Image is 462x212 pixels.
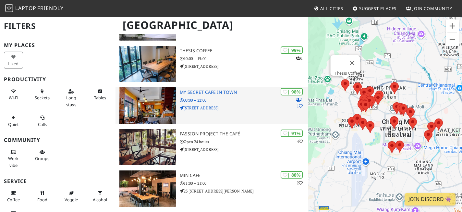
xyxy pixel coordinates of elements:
a: Passion Project the Café | 91% 4 Passion Project the Café Open 24 hours [STREET_ADDRESS] [115,129,308,165]
p: [STREET_ADDRESS] [180,63,308,69]
h1: [GEOGRAPHIC_DATA] [117,16,307,34]
span: Alcohol [93,197,107,203]
a: All Cities [311,3,346,14]
p: 11:00 – 21:00 [180,180,308,186]
span: Join Community [412,6,452,11]
div: | 91% [281,130,303,137]
a: Join Community [403,3,455,14]
button: Close [344,55,360,71]
span: Power sockets [35,95,50,101]
a: Min Cafe | 88% 2 Min Cafe 11:00 – 21:00 23 [STREET_ADDRESS][PERSON_NAME] [115,170,308,207]
a: Thesis Coffee | 99% 1 Thesis Coffee 10:00 – 19:00 [STREET_ADDRESS] [115,46,308,82]
button: Long stays [62,86,81,110]
p: 2 [297,180,303,186]
img: Thesis Coffee [119,46,176,82]
span: Coffee [7,197,20,203]
button: Veggie [62,188,81,205]
p: [STREET_ADDRESS] [180,105,308,111]
p: [STREET_ADDRESS] [180,146,308,153]
h3: Service [4,178,112,184]
h3: My Secret Cafe In Town [180,90,308,95]
h3: Min Cafe [180,173,308,178]
a: Thesis Coffee [334,71,360,76]
p: 1 [296,55,303,61]
img: My Secret Cafe In Town [119,87,176,124]
button: Groups [33,147,52,164]
a: LaptopFriendly LaptopFriendly [5,3,64,14]
button: Alcohol [91,188,110,205]
span: Work-friendly tables [94,95,106,101]
h3: Community [4,137,112,143]
h3: My Places [4,42,112,48]
button: Tables [91,86,110,103]
span: Laptop [15,5,36,12]
h3: Passion Project the Café [180,131,308,137]
button: Quiet [4,112,23,130]
a: Suggest Places [350,3,399,14]
button: Sockets [33,86,52,103]
p: Open 24 hours [180,139,308,145]
div: | 88% [281,171,303,179]
p: 23 [STREET_ADDRESS][PERSON_NAME] [180,188,308,194]
img: LaptopFriendly [5,4,13,12]
button: Wi-Fi [4,86,23,103]
span: Group tables [35,156,49,161]
img: Passion Project the Café [119,129,176,165]
p: 4 [297,138,303,144]
button: Food [33,188,52,205]
span: Food [37,197,47,203]
span: People working [8,156,18,168]
p: 08:00 – 22:00 [180,97,308,103]
h3: Thesis Coffee [180,48,308,54]
img: Min Cafe [119,170,176,207]
button: Zoom in [446,19,459,32]
span: All Cities [320,6,343,11]
span: Long stays [66,95,76,107]
h2: Filters [4,16,112,36]
button: Coffee [4,188,23,205]
a: My Secret Cafe In Town | 98% 11 My Secret Cafe In Town 08:00 – 22:00 [STREET_ADDRESS] [115,87,308,124]
span: Quiet [8,121,19,127]
span: Friendly [37,5,63,12]
button: Zoom out [446,33,459,46]
div: | 98% [281,88,303,95]
div: | 99% [281,46,303,54]
h3: Productivity [4,76,112,82]
button: Work vibe [4,147,23,170]
p: 10:00 – 19:00 [180,56,308,62]
button: Calls [33,112,52,130]
p: 1 1 [296,97,303,109]
span: Video/audio calls [38,121,47,127]
span: Suggest Places [359,6,397,11]
span: Veggie [65,197,78,203]
span: Stable Wi-Fi [9,95,18,101]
